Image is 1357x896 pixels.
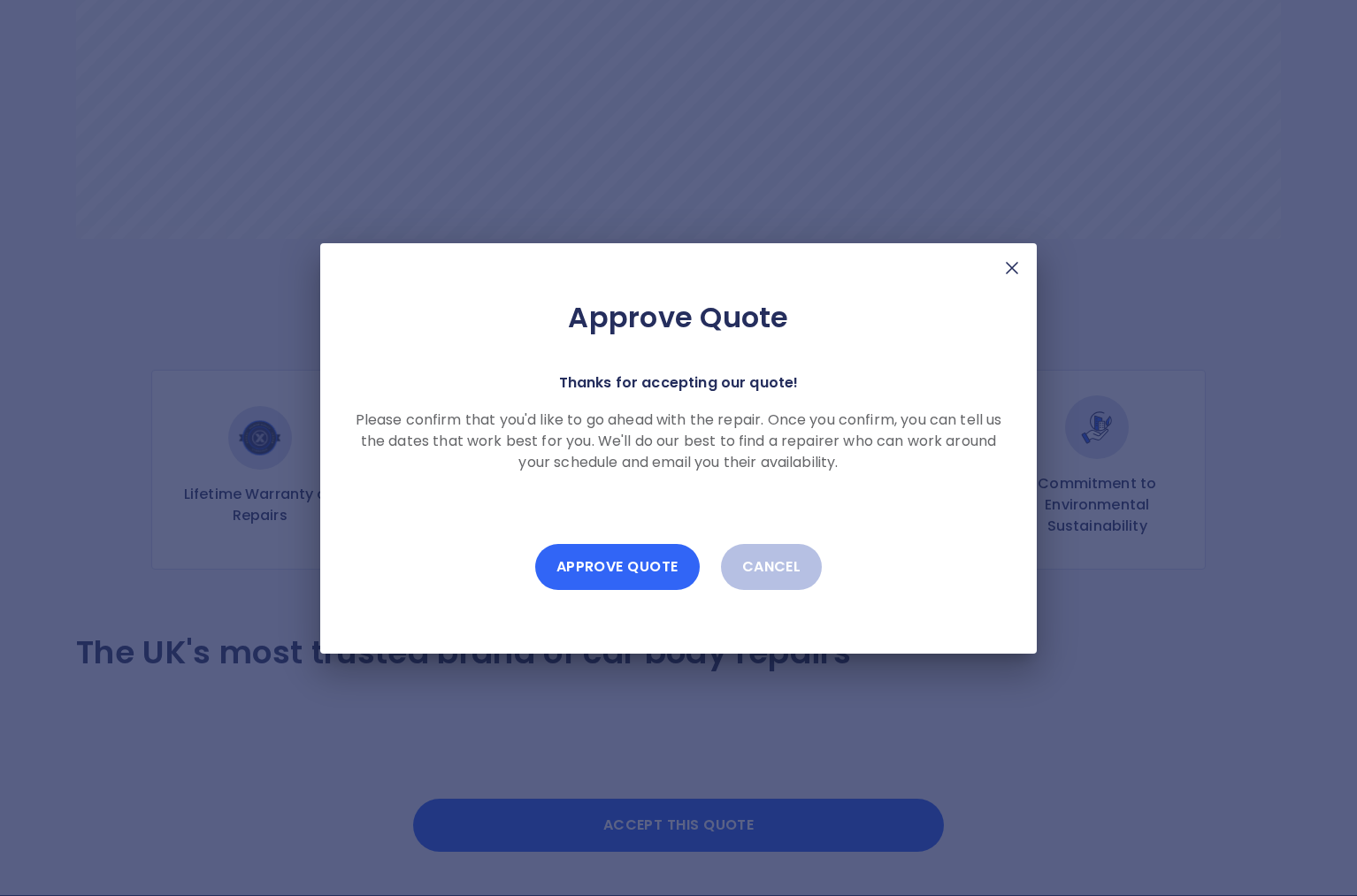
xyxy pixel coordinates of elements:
img: X Mark [1001,257,1023,279]
button: Cancel [721,544,823,590]
p: Thanks for accepting our quote! [559,371,799,395]
h2: Approve Quote [349,300,1008,335]
button: Approve Quote [535,544,700,590]
p: Please confirm that you'd like to go ahead with the repair. Once you confirm, you can tell us the... [349,410,1008,473]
